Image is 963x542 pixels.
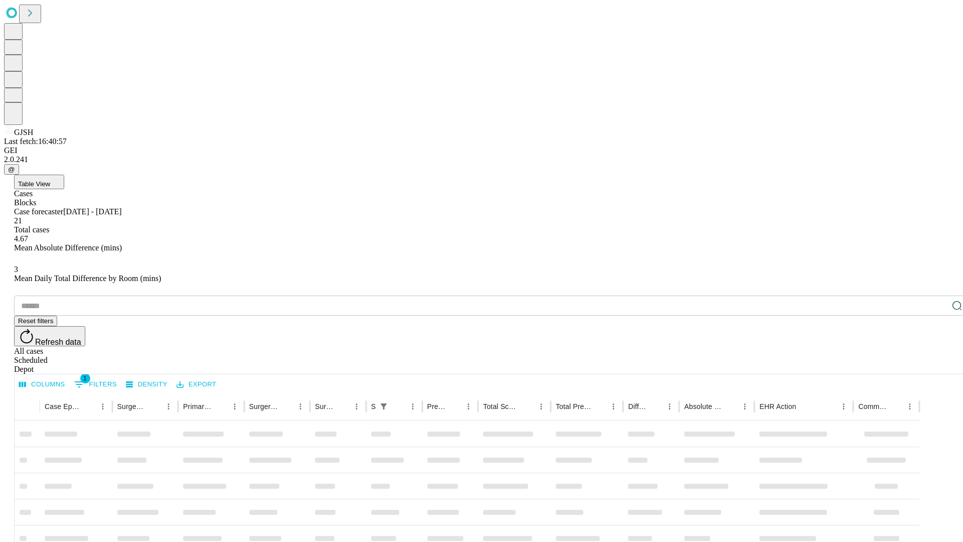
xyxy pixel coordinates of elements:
div: Total Predicted Duration [556,402,592,411]
button: Sort [279,399,293,414]
button: Show filters [377,399,391,414]
div: EHR Action [759,402,796,411]
button: Sort [392,399,406,414]
span: 21 [14,216,22,225]
span: [DATE] - [DATE] [63,207,121,216]
div: Total Scheduled Duration [483,402,519,411]
span: 1 [80,373,90,383]
span: 3 [14,265,18,274]
div: Absolute Difference [684,402,723,411]
button: Refresh data [14,326,85,346]
button: Sort [724,399,738,414]
button: Menu [350,399,364,414]
button: Menu [162,399,176,414]
span: Refresh data [35,338,81,346]
span: Total cases [14,225,49,234]
span: @ [8,166,15,173]
button: Menu [96,399,110,414]
button: Menu [903,399,917,414]
span: Case forecaster [14,207,63,216]
button: Sort [797,399,811,414]
button: Sort [447,399,461,414]
div: Surgeon Name [117,402,146,411]
button: Show filters [72,376,119,392]
button: Menu [837,399,851,414]
button: Sort [592,399,606,414]
button: Menu [606,399,620,414]
div: Scheduled In Room Duration [371,402,376,411]
button: Sort [520,399,534,414]
button: Menu [738,399,752,414]
span: 4.67 [14,234,28,243]
button: Menu [293,399,307,414]
span: Mean Daily Total Difference by Room (mins) [14,274,161,283]
div: Predicted In Room Duration [427,402,447,411]
div: 1 active filter [377,399,391,414]
button: Sort [889,399,903,414]
button: Table View [14,175,64,189]
button: Density [123,377,170,392]
div: GEI [4,146,959,155]
button: Menu [406,399,420,414]
button: Sort [82,399,96,414]
div: Comments [858,402,887,411]
button: Sort [214,399,228,414]
span: Reset filters [18,317,53,325]
button: Menu [461,399,475,414]
div: Case Epic Id [45,402,81,411]
span: Last fetch: 16:40:57 [4,137,67,146]
div: Surgery Name [249,402,278,411]
span: GJSH [14,128,33,137]
button: Export [174,377,219,392]
button: Sort [649,399,663,414]
button: Sort [336,399,350,414]
button: Reset filters [14,316,57,326]
div: Surgery Date [315,402,335,411]
button: Menu [534,399,548,414]
button: @ [4,164,19,175]
div: Difference [628,402,648,411]
button: Menu [663,399,677,414]
span: Table View [18,180,50,188]
span: Mean Absolute Difference (mins) [14,243,122,252]
button: Menu [228,399,242,414]
div: 2.0.241 [4,155,959,164]
button: Select columns [17,377,68,392]
div: Primary Service [183,402,212,411]
button: Sort [147,399,162,414]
